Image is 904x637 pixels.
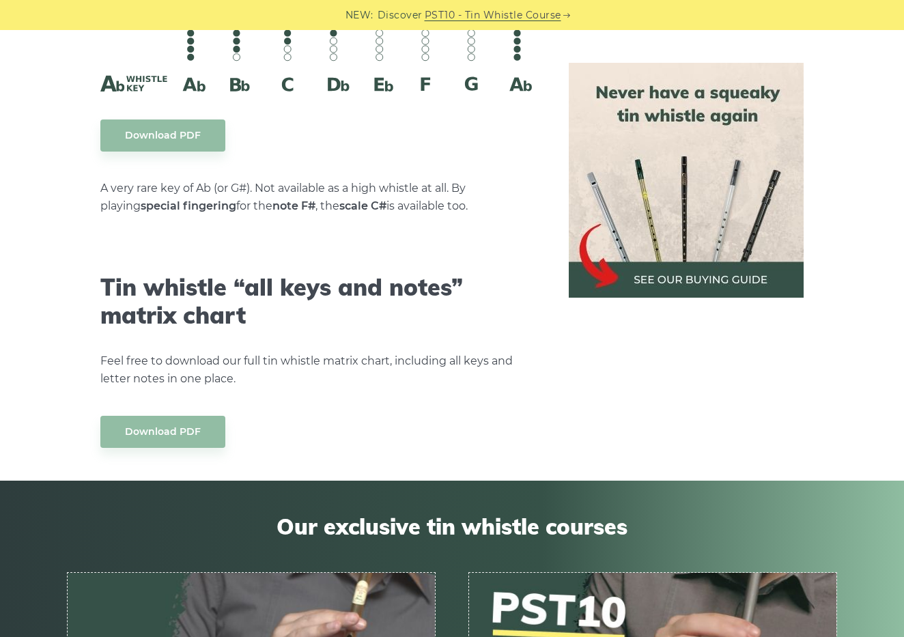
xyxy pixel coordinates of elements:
[569,63,804,298] img: tin whistle buying guide
[100,119,225,152] a: Download PDF
[100,416,225,448] a: Download PDF
[378,8,423,23] span: Discover
[100,352,536,388] p: Feel free to download our full tin whistle matrix chart, including all keys and letter notes in o...
[100,180,536,215] p: A very rare key of Ab (or G#). Not available as a high whistle at all. By playing for the , the i...
[67,513,837,539] span: Our exclusive tin whistle courses
[141,199,236,212] strong: special fingering
[339,199,386,212] strong: scale C#
[272,199,315,212] strong: note F#
[345,8,373,23] span: NEW:
[425,8,561,23] a: PST10 - Tin Whistle Course
[100,274,536,330] h2: Tin whistle “all keys and notes” matrix chart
